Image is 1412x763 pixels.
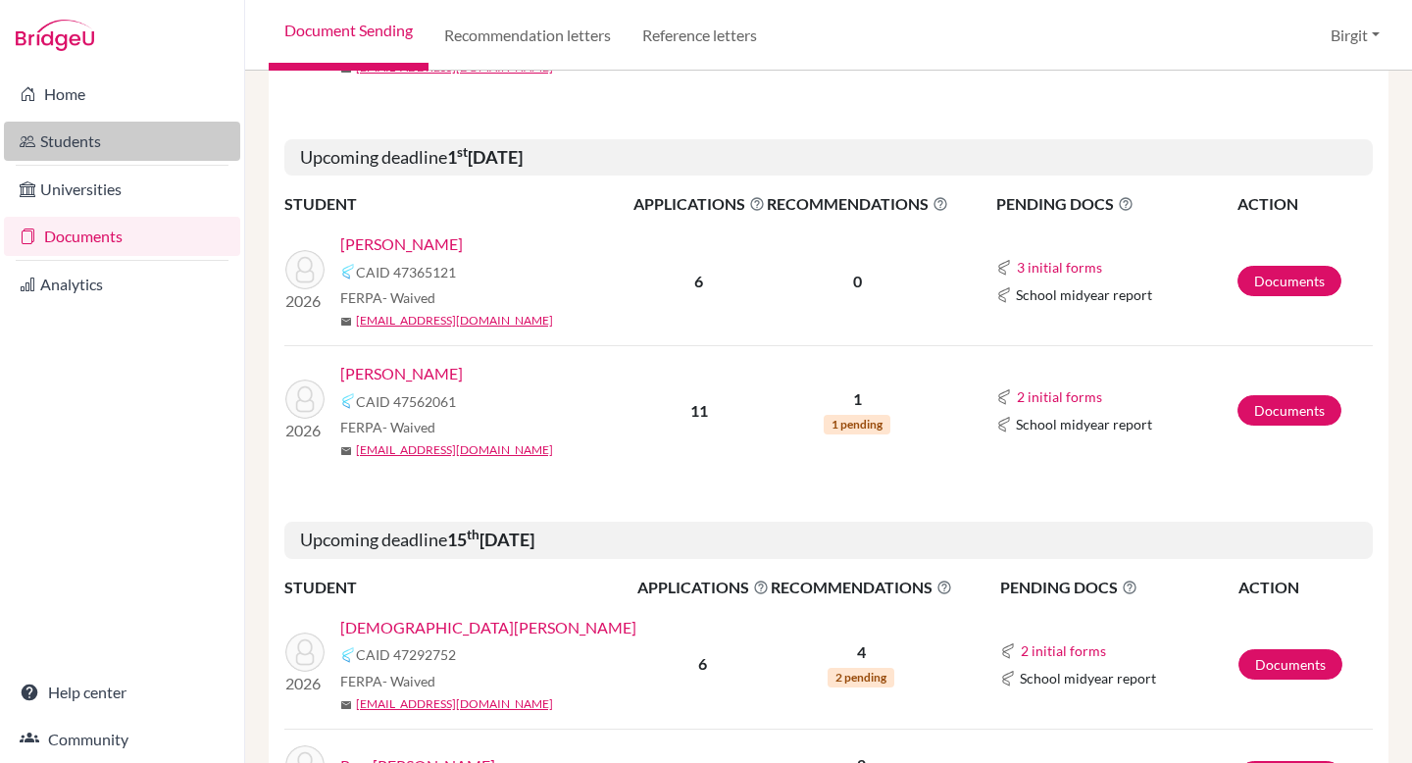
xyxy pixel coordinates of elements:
[382,289,435,306] span: - Waived
[356,262,456,282] span: CAID 47365121
[284,191,632,217] th: STUDENT
[285,672,325,695] p: 2026
[340,647,356,663] img: Common App logo
[1020,668,1156,688] span: School midyear report
[340,616,636,639] a: [DEMOGRAPHIC_DATA][PERSON_NAME]
[1020,639,1107,662] button: 2 initial forms
[356,644,456,665] span: CAID 47292752
[356,441,553,459] a: [EMAIL_ADDRESS][DOMAIN_NAME]
[1016,385,1103,408] button: 2 initial forms
[996,260,1012,276] img: Common App logo
[447,529,534,550] b: 15 [DATE]
[356,695,553,713] a: [EMAIL_ADDRESS][DOMAIN_NAME]
[340,671,435,691] span: FERPA
[637,576,769,599] span: APPLICATIONS
[1000,576,1236,599] span: PENDING DOCS
[1016,256,1103,279] button: 3 initial forms
[340,699,352,711] span: mail
[767,387,948,411] p: 1
[4,265,240,304] a: Analytics
[340,445,352,457] span: mail
[340,232,463,256] a: [PERSON_NAME]
[1237,395,1341,426] a: Documents
[340,264,356,280] img: Common App logo
[382,673,435,689] span: - Waived
[1000,671,1016,687] img: Common App logo
[356,391,456,412] span: CAID 47562061
[633,192,765,216] span: APPLICATIONS
[356,312,553,330] a: [EMAIL_ADDRESS][DOMAIN_NAME]
[1237,575,1373,600] th: ACTION
[285,419,325,442] p: 2026
[4,122,240,161] a: Students
[4,217,240,256] a: Documents
[340,316,352,328] span: mail
[4,170,240,209] a: Universities
[382,419,435,435] span: - Waived
[996,389,1012,405] img: Common App logo
[340,393,356,409] img: Common App logo
[4,720,240,759] a: Community
[1236,191,1373,217] th: ACTION
[16,20,94,51] img: Bridge-U
[285,289,325,313] p: 2026
[1000,643,1016,659] img: Common App logo
[996,287,1012,303] img: Common App logo
[284,522,1373,559] h5: Upcoming deadline
[285,633,325,672] img: Jain, Aarav
[824,415,890,434] span: 1 pending
[1237,266,1341,296] a: Documents
[1322,17,1388,54] button: Birgit
[4,75,240,114] a: Home
[996,192,1235,216] span: PENDING DOCS
[284,139,1373,177] h5: Upcoming deadline
[996,417,1012,432] img: Common App logo
[771,640,952,664] p: 4
[340,287,435,308] span: FERPA
[467,527,479,542] sup: th
[690,401,708,420] b: 11
[4,673,240,712] a: Help center
[457,144,468,160] sup: st
[694,272,703,290] b: 6
[698,654,707,673] b: 6
[284,575,636,600] th: STUDENT
[340,417,435,437] span: FERPA
[285,250,325,289] img: Kapadia, Riya
[771,576,952,599] span: RECOMMENDATIONS
[828,668,894,687] span: 2 pending
[340,362,463,385] a: [PERSON_NAME]
[1238,649,1342,680] a: Documents
[1016,284,1152,305] span: School midyear report
[447,146,523,168] b: 1 [DATE]
[767,270,948,293] p: 0
[340,63,352,75] span: mail
[1016,414,1152,434] span: School midyear report
[285,380,325,419] img: Variava, Kabir
[767,192,948,216] span: RECOMMENDATIONS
